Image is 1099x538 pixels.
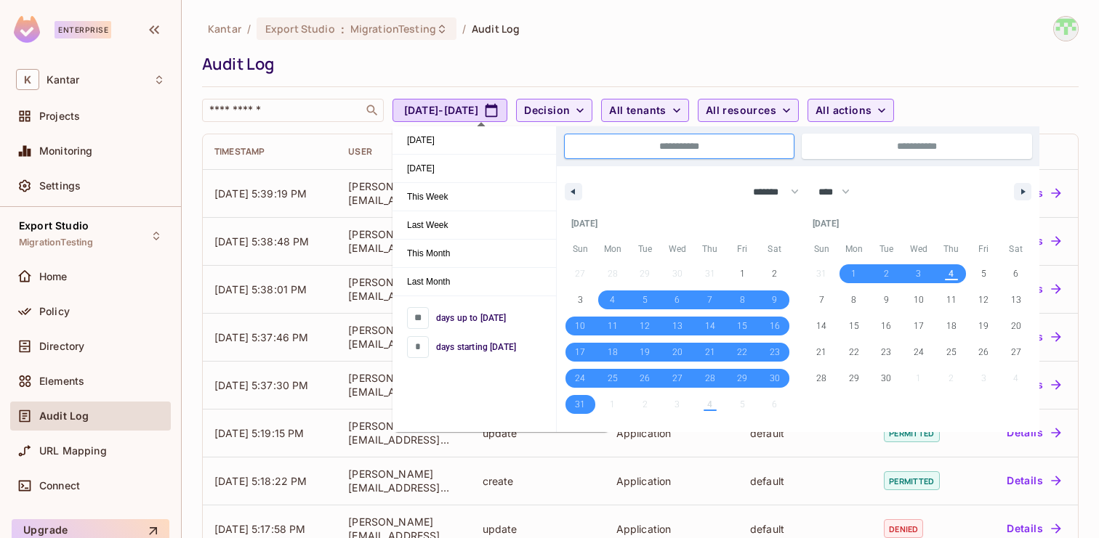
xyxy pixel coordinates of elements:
button: 6 [661,287,694,313]
button: 29 [838,365,871,391]
button: 20 [661,339,694,365]
span: 9 [772,287,777,313]
span: 22 [737,339,747,365]
span: 28 [705,365,715,391]
span: This Month [392,240,556,267]
button: 1 [838,261,871,287]
button: 25 [597,365,629,391]
span: Tue [870,237,903,261]
span: 19 [640,339,650,365]
span: Elements [39,375,84,387]
span: Connect [39,480,80,492]
button: Details [1001,421,1066,444]
span: 17 [914,313,924,339]
button: 26 [629,365,661,391]
span: 11 [946,287,957,313]
button: 6 [999,261,1032,287]
button: 14 [805,313,838,339]
button: 9 [870,287,903,313]
span: 22 [849,339,859,365]
div: default [750,522,861,536]
div: create [483,474,593,488]
div: Application [616,522,727,536]
span: Mon [838,237,871,261]
button: 30 [758,365,791,391]
span: 4 [949,261,954,287]
button: 22 [838,339,871,365]
div: update [483,426,593,440]
button: 17 [903,313,935,339]
button: 2 [758,261,791,287]
span: the active workspace [208,22,241,36]
span: 13 [1011,287,1021,313]
span: Wed [903,237,935,261]
button: All tenants [601,99,688,122]
span: 7 [707,287,712,313]
span: 26 [978,339,989,365]
span: 1 [740,261,745,287]
span: [DATE] 5:18:22 PM [214,475,307,487]
span: 29 [849,365,859,391]
button: 5 [967,261,1000,287]
button: [DATE] [392,126,556,155]
button: 28 [693,365,726,391]
button: This Month [392,240,556,268]
button: 13 [999,287,1032,313]
span: Workspace: Kantar [47,74,79,86]
span: 20 [1011,313,1021,339]
div: default [750,426,861,440]
button: This Week [392,183,556,211]
button: 23 [870,339,903,365]
span: [DATE] 5:37:46 PM [214,331,309,343]
span: 18 [946,313,957,339]
span: 23 [881,339,891,365]
div: [PERSON_NAME][EMAIL_ADDRESS][DOMAIN_NAME] [348,371,459,399]
span: [DATE] 5:39:19 PM [214,187,307,200]
span: 8 [851,287,856,313]
span: 30 [881,365,891,391]
span: [DATE] 5:38:01 PM [214,283,307,296]
span: Mon [597,237,629,261]
img: SReyMgAAAABJRU5ErkJggg== [14,16,40,43]
span: 24 [914,339,924,365]
div: [PERSON_NAME][EMAIL_ADDRESS][DOMAIN_NAME] [348,227,459,255]
span: 8 [740,287,745,313]
button: 19 [967,313,1000,339]
button: 15 [838,313,871,339]
button: 18 [597,339,629,365]
span: : [340,23,345,35]
button: 12 [967,287,1000,313]
button: All actions [808,99,894,122]
span: 19 [978,313,989,339]
span: Sat [758,237,791,261]
span: 2 [884,261,889,287]
span: Decision [524,102,570,120]
button: [DATE]-[DATE] [392,99,507,122]
button: 10 [903,287,935,313]
span: 30 [770,365,780,391]
span: 3 [916,261,921,287]
button: 10 [564,313,597,339]
span: 27 [672,365,683,391]
button: 9 [758,287,791,313]
span: 25 [608,365,618,391]
div: [DATE] [805,210,1032,237]
li: / [462,22,466,36]
span: All actions [816,102,871,120]
button: 7 [805,287,838,313]
span: Thu [935,237,967,261]
span: [DATE] 5:19:15 PM [214,427,305,439]
span: Policy [39,306,70,317]
button: 29 [726,365,759,391]
button: 26 [967,339,1000,365]
span: Audit Log [39,410,89,422]
button: 14 [693,313,726,339]
button: 19 [629,339,661,365]
span: 24 [575,365,585,391]
span: days up to [DATE] [436,311,507,325]
span: 4 [610,287,615,313]
button: Decision [516,99,592,122]
span: Sun [564,237,597,261]
button: 1 [726,261,759,287]
li: / [247,22,251,36]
